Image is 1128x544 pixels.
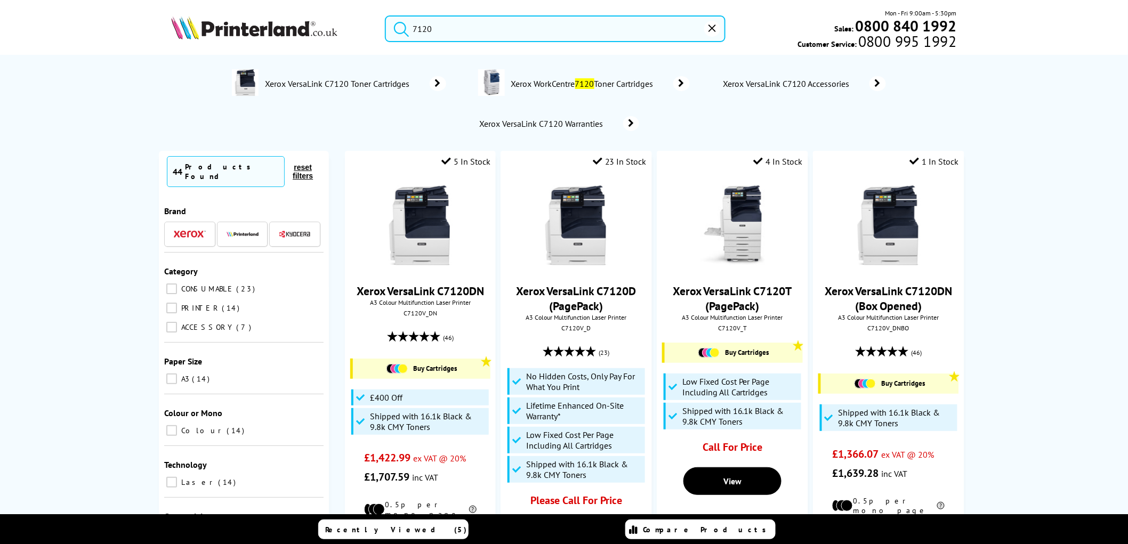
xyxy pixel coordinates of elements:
a: Xerox VersaLink C7120DN (Box Opened) [825,283,952,313]
span: Shipped with 16.1k Black & 9.8k CMY Toners [370,411,486,432]
span: (46) [443,328,454,348]
div: Call For Price [676,440,789,459]
span: 14 [218,477,238,487]
a: Compare Products [625,519,776,539]
img: xerox-c7100t-front-3-tray-small.jpg [692,185,772,265]
span: £1,422.99 [364,451,410,465]
span: A3 Colour Multifunction Laser Printer [350,298,490,306]
div: 1 In Stock [910,156,959,167]
a: Buy Cartridges [358,364,485,374]
a: Xerox WorkCentre7120Toner Cartridges [510,69,690,98]
a: View [683,467,781,495]
button: reset filters [285,163,321,181]
span: Shipped with 16.1k Black & 9.8k CMY Toners [526,459,642,480]
span: Buy Cartridges [725,348,769,357]
img: Xerox-WorkCentre-7120-7125-conspage.jpg [478,69,505,96]
span: (23) [599,343,610,363]
a: Xerox VersaLink C7120T (PagePack) [673,283,792,313]
a: Printerland Logo [171,16,371,42]
div: C7120V_DNBO [821,324,956,332]
span: Connectivity [164,511,210,522]
span: Xerox WorkCentre Toner Cartridges [510,78,658,89]
span: 7 [236,322,254,332]
span: A3 Colour Multifunction Laser Printer [818,313,958,321]
span: Laser [179,477,217,487]
span: inc VAT [412,472,438,483]
span: Customer Service: [797,36,956,49]
a: Buy Cartridges [826,379,953,388]
mark: 7120 [575,78,594,89]
span: Low Fixed Cost Per Page Including All Cartridges [526,429,642,451]
span: Xerox VersaLink C7120 Warranties [478,118,607,129]
span: Recently Viewed (5) [325,525,467,534]
span: £400 Off [370,392,402,403]
input: Colour 14 [166,425,177,436]
span: ex VAT @ 20% [881,449,934,460]
img: Xerox-C7120-Front-Main-Small.jpg [849,185,929,265]
img: Printerland Logo [171,16,337,39]
input: A3 14 [166,374,177,384]
img: Xerox-C7120-Front-Main-Small.jpg [380,185,460,265]
img: Printerland [227,231,259,237]
a: Xerox VersaLink C7120D (PagePack) [517,283,636,313]
span: CONSUMABLE [179,284,235,294]
img: Cartridges [386,364,408,374]
div: C7120V_DN [353,309,488,317]
input: PRINTER 14 [166,303,177,313]
img: Cartridges [698,348,720,358]
span: 14 [222,303,242,313]
span: Colour or Mono [164,408,222,418]
span: ACCESSORY [179,322,235,332]
span: 14 [192,374,212,384]
span: Compare Products [643,525,772,534]
span: Low Fixed Cost Per Page Including All Cartridges [682,376,799,397]
span: Sales: [835,23,854,34]
span: A3 Colour Multifunction Laser Printer [662,313,802,321]
span: Mon - Fri 9:00am - 5:30pm [885,8,957,18]
span: ex VAT @ 20% [413,453,466,464]
a: Recently Viewed (5) [318,519,469,539]
span: Lifetime Enhanced On-Site Warranty* [526,400,642,421]
span: Buy Cartridges [881,379,925,388]
span: Colour [179,426,225,435]
span: View [723,476,742,486]
a: Buy Cartridges [670,348,797,358]
a: 0800 840 1992 [854,21,957,31]
img: Cartridges [855,379,876,388]
span: Category [164,266,198,277]
li: 0.5p per mono page [364,500,477,519]
span: No Hidden Costs, Only Pay For What You Print [526,371,642,392]
a: Xerox VersaLink C7120 Warranties [478,116,639,131]
a: Xerox VersaLink C7120DN [357,283,484,298]
span: Brand [164,206,186,216]
span: Buy Cartridges [413,364,457,373]
img: Xerox-C7120-Front-Main-Small.jpg [536,185,616,265]
input: ACCESSORY 7 [166,322,177,332]
input: S [385,15,726,42]
span: 0800 995 1992 [857,36,956,46]
span: inc VAT [881,468,907,479]
input: Laser 14 [166,477,177,488]
span: PRINTER [179,303,221,313]
span: A3 Colour Multifunction Laser Printer [506,313,646,321]
span: Xerox VersaLink C7120 Accessories [722,78,854,89]
span: A3 [179,374,191,384]
div: Please Call For Price [520,493,633,513]
span: 44 [173,166,182,177]
input: CONSUMABLE 23 [166,283,177,294]
b: 0800 840 1992 [856,16,957,36]
span: Paper Size [164,356,202,367]
span: Xerox VersaLink C7120 Toner Cartridges [264,78,414,89]
a: Xerox VersaLink C7120 Toner Cartridges [264,69,446,98]
span: £1,707.59 [364,470,409,484]
div: C7120V_T [665,324,800,332]
li: 0.5p per mono page [832,496,945,515]
span: Shipped with 16.1k Black & 9.8k CMY Toners [839,407,955,428]
span: £1,366.07 [832,447,879,461]
span: Technology [164,459,207,470]
span: £1,639.28 [832,466,879,480]
span: 23 [236,284,257,294]
span: (46) [911,343,922,363]
span: 14 [227,426,247,435]
img: C7120V_DN-conspage.jpg [232,69,259,96]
